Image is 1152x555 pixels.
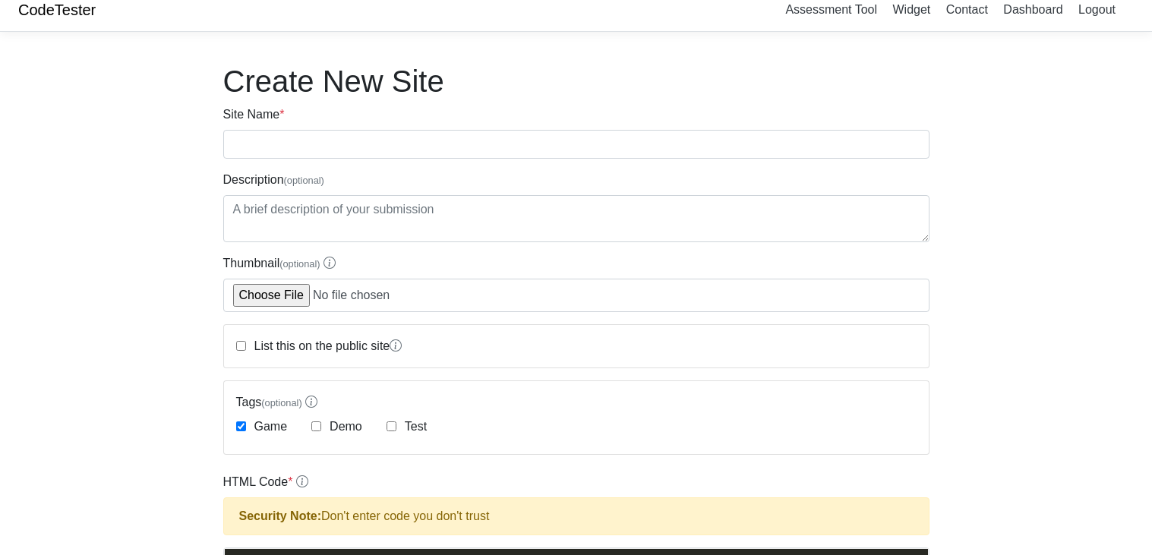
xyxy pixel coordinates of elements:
label: Thumbnail [223,254,336,273]
label: HTML Code [223,473,308,491]
span: (optional) [261,397,301,408]
span: (optional) [284,175,324,186]
label: Game [251,418,288,436]
label: Site Name [223,106,285,124]
label: List this on the public site [251,337,402,355]
label: Tags [236,393,917,412]
label: Description [223,171,324,189]
strong: Security Note: [239,509,321,522]
a: CodeTester [18,2,96,18]
h1: Create New Site [223,63,929,99]
span: (optional) [279,258,320,270]
div: Don't enter code you don't trust [223,497,929,535]
label: Test [402,418,427,436]
label: Demo [327,418,362,436]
